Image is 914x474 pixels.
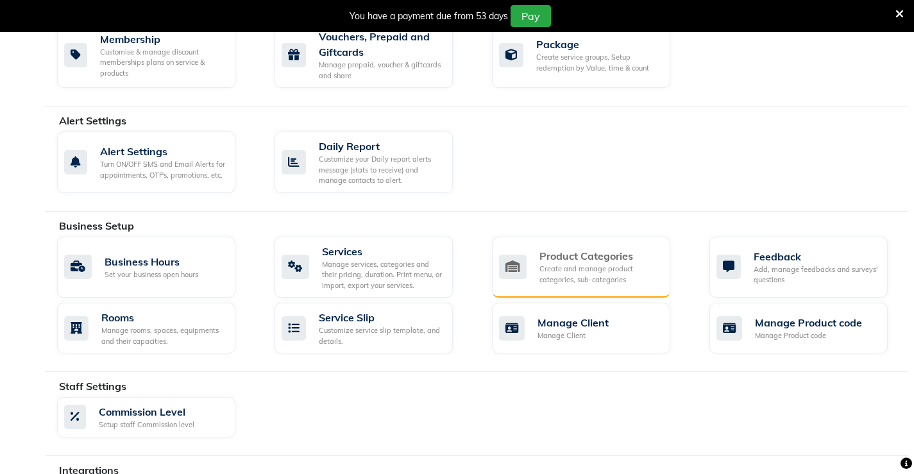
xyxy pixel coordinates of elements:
div: Service Slip [319,310,443,325]
div: Turn ON/OFF SMS and Email Alerts for appointments, OTPs, promotions, etc. [100,159,225,180]
div: Services [322,244,443,259]
a: Daily ReportCustomize your Daily report alerts message (stats to receive) and manage contacts to ... [275,131,473,193]
div: Alert Settings [100,144,225,159]
div: Daily Report [319,139,443,154]
div: You have a payment due from 53 days [350,10,508,23]
div: Commission Level [99,404,194,419]
a: Alert SettingsTurn ON/OFF SMS and Email Alerts for appointments, OTPs, promotions, etc. [57,131,255,193]
button: Pay [511,5,551,27]
a: Commission LevelSetup staff Commission level [57,397,255,437]
div: Manage rooms, spaces, equipments and their capacities. [101,325,225,346]
a: Product CategoriesCreate and manage product categories, sub-categories [492,237,690,298]
a: PackageCreate service groups, Setup redemption by Value, time & count [492,22,690,88]
div: Setup staff Commission level [99,419,194,430]
a: Vouchers, Prepaid and GiftcardsManage prepaid, voucher & giftcards and share [275,22,473,88]
a: Business HoursSet your business open hours [57,237,255,298]
div: Manage Product code [755,330,862,341]
a: ServicesManage services, categories and their pricing, duration. Print menu, or import, export yo... [275,237,473,298]
div: Customize service slip template, and details. [319,325,443,346]
div: Feedback [754,249,877,264]
div: Manage prepaid, voucher & giftcards and share [319,60,443,81]
div: Package [536,37,660,52]
div: Membership [100,31,225,47]
div: Customize your Daily report alerts message (stats to receive) and manage contacts to alert. [319,154,443,186]
div: Business Hours [105,254,198,269]
div: Product Categories [539,248,660,264]
div: Add, manage feedbacks and surveys' questions [754,264,877,285]
a: MembershipCustomise & manage discount memberships plans on service & products [57,22,255,88]
div: Set your business open hours [105,269,198,280]
div: Create service groups, Setup redemption by Value, time & count [536,52,660,73]
div: Manage Product code [755,315,862,330]
a: Service SlipCustomize service slip template, and details. [275,303,473,353]
div: Create and manage product categories, sub-categories [539,264,660,285]
div: Customise & manage discount memberships plans on service & products [100,47,225,79]
div: Vouchers, Prepaid and Giftcards [319,29,443,60]
a: FeedbackAdd, manage feedbacks and surveys' questions [709,237,908,298]
a: Manage Product codeManage Product code [709,303,908,353]
div: Rooms [101,310,225,325]
a: Manage ClientManage Client [492,303,690,353]
div: Manage Client [537,330,609,341]
div: Manage Client [537,315,609,330]
div: Manage services, categories and their pricing, duration. Print menu, or import, export your servi... [322,259,443,291]
a: RoomsManage rooms, spaces, equipments and their capacities. [57,303,255,353]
